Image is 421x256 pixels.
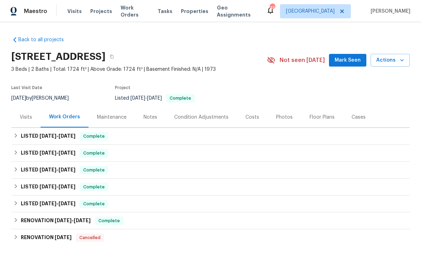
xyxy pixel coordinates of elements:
[39,201,56,206] span: [DATE]
[376,56,404,65] span: Actions
[39,167,56,172] span: [DATE]
[39,133,56,138] span: [DATE]
[310,114,335,121] div: Floor Plans
[335,56,361,65] span: Mark Seen
[67,8,82,15] span: Visits
[80,183,108,191] span: Complete
[59,150,75,155] span: [DATE]
[39,167,75,172] span: -
[270,4,275,11] div: 45
[21,149,75,157] h6: LISTED
[368,8,410,15] span: [PERSON_NAME]
[97,114,127,121] div: Maintenance
[11,179,410,195] div: LISTED [DATE]-[DATE]Complete
[11,86,42,90] span: Last Visit Date
[245,114,259,121] div: Costs
[181,8,208,15] span: Properties
[11,36,79,43] a: Back to all projects
[21,166,75,174] h6: LISTED
[59,167,75,172] span: [DATE]
[77,234,103,241] span: Cancelled
[11,195,410,212] div: LISTED [DATE]-[DATE]Complete
[20,114,32,121] div: Visits
[39,184,56,189] span: [DATE]
[11,229,410,246] div: RENOVATION [DATE]Cancelled
[167,96,194,100] span: Complete
[80,200,108,207] span: Complete
[11,212,410,229] div: RENOVATION [DATE]-[DATE]Complete
[49,113,80,120] div: Work Orders
[217,4,258,18] span: Geo Assignments
[276,114,293,121] div: Photos
[55,218,91,223] span: -
[80,133,108,140] span: Complete
[286,8,335,15] span: [GEOGRAPHIC_DATA]
[21,200,75,208] h6: LISTED
[39,133,75,138] span: -
[39,150,75,155] span: -
[329,54,366,67] button: Mark Seen
[11,162,410,179] div: LISTED [DATE]-[DATE]Complete
[130,96,162,101] span: -
[371,54,410,67] button: Actions
[80,150,108,157] span: Complete
[144,114,157,121] div: Notes
[11,145,410,162] div: LISTED [DATE]-[DATE]Complete
[24,8,47,15] span: Maestro
[11,94,77,102] div: by [PERSON_NAME]
[115,86,130,90] span: Project
[55,235,72,240] span: [DATE]
[74,218,91,223] span: [DATE]
[158,9,172,14] span: Tasks
[352,114,366,121] div: Cases
[11,96,26,101] span: [DATE]
[280,57,325,64] span: Not seen [DATE]
[39,150,56,155] span: [DATE]
[21,233,72,242] h6: RENOVATION
[21,132,75,141] h6: LISTED
[39,201,75,206] span: -
[96,217,123,224] span: Complete
[11,66,267,73] span: 3 Beds | 2 Baths | Total: 1724 ft² | Above Grade: 1724 ft² | Basement Finished: N/A | 1973
[21,183,75,191] h6: LISTED
[11,128,410,145] div: LISTED [DATE]-[DATE]Complete
[59,133,75,138] span: [DATE]
[90,8,112,15] span: Projects
[121,4,149,18] span: Work Orders
[21,217,91,225] h6: RENOVATION
[105,50,118,63] button: Copy Address
[59,201,75,206] span: [DATE]
[115,96,195,101] span: Listed
[130,96,145,101] span: [DATE]
[80,167,108,174] span: Complete
[147,96,162,101] span: [DATE]
[39,184,75,189] span: -
[59,184,75,189] span: [DATE]
[11,53,105,60] h2: [STREET_ADDRESS]
[55,218,72,223] span: [DATE]
[174,114,228,121] div: Condition Adjustments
